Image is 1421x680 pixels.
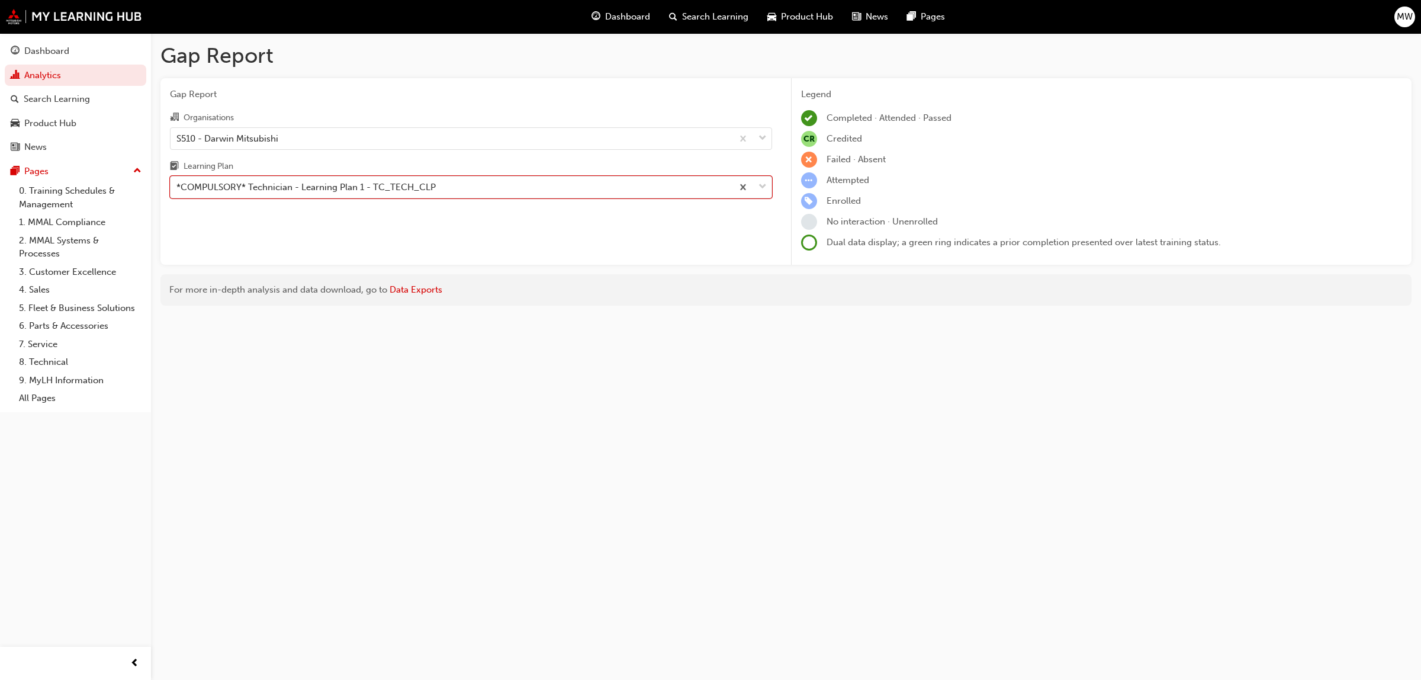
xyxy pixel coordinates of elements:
span: learningRecordVerb_ENROLL-icon [801,193,817,209]
h1: Gap Report [160,43,1412,69]
span: guage-icon [591,9,600,24]
span: pages-icon [907,9,916,24]
span: organisation-icon [170,113,179,123]
a: search-iconSearch Learning [660,5,758,29]
span: Failed · Absent [827,154,886,165]
span: null-icon [801,131,817,147]
span: Credited [827,133,862,144]
span: news-icon [11,142,20,153]
div: News [24,140,47,154]
span: Product Hub [781,10,833,24]
span: prev-icon [130,656,139,671]
div: *COMPULSORY* Technician - Learning Plan 1 - TC_TECH_CLP [176,181,436,194]
div: Pages [24,165,49,178]
span: pages-icon [11,166,20,177]
a: 1. MMAL Compliance [14,213,146,232]
a: Dashboard [5,40,146,62]
span: Search Learning [682,10,748,24]
span: car-icon [11,118,20,129]
span: search-icon [669,9,677,24]
a: pages-iconPages [898,5,954,29]
span: down-icon [758,131,767,146]
div: Product Hub [24,117,76,130]
span: car-icon [767,9,776,24]
span: Enrolled [827,195,861,206]
button: Pages [5,161,146,182]
a: All Pages [14,389,146,408]
span: Gap Report [170,88,772,101]
span: learningplan-icon [170,162,179,172]
button: DashboardAnalyticsSearch LearningProduct HubNews [5,38,146,161]
span: MW [1397,10,1413,24]
span: No interaction · Unenrolled [827,216,938,227]
div: S510 - Darwin Mitsubishi [176,131,278,145]
a: 5. Fleet & Business Solutions [14,299,146,317]
span: Dual data display; a green ring indicates a prior completion presented over latest training status. [827,237,1221,248]
a: 3. Customer Excellence [14,263,146,281]
a: 0. Training Schedules & Management [14,182,146,213]
a: 9. MyLH Information [14,371,146,390]
div: Learning Plan [184,161,233,172]
div: For more in-depth analysis and data download, go to [169,283,1403,297]
a: guage-iconDashboard [582,5,660,29]
a: 2. MMAL Systems & Processes [14,232,146,263]
span: chart-icon [11,70,20,81]
span: Pages [921,10,945,24]
a: 7. Service [14,335,146,354]
a: car-iconProduct Hub [758,5,843,29]
a: Search Learning [5,88,146,110]
a: Product Hub [5,113,146,134]
span: Attempted [827,175,869,185]
a: 6. Parts & Accessories [14,317,146,335]
span: news-icon [852,9,861,24]
div: Organisations [184,112,234,124]
div: Dashboard [24,44,69,58]
span: learningRecordVerb_FAIL-icon [801,152,817,168]
a: 4. Sales [14,281,146,299]
a: 8. Technical [14,353,146,371]
span: Dashboard [605,10,650,24]
span: learningRecordVerb_ATTEMPT-icon [801,172,817,188]
a: Analytics [5,65,146,86]
span: News [866,10,888,24]
button: MW [1394,7,1415,27]
span: search-icon [11,94,19,105]
a: News [5,136,146,158]
span: down-icon [758,179,767,195]
span: learningRecordVerb_COMPLETE-icon [801,110,817,126]
div: Search Learning [24,92,90,106]
span: up-icon [133,163,142,179]
span: guage-icon [11,46,20,57]
a: news-iconNews [843,5,898,29]
img: mmal [6,9,142,24]
span: Completed · Attended · Passed [827,113,951,123]
span: learningRecordVerb_NONE-icon [801,214,817,230]
div: Legend [801,88,1403,101]
a: Data Exports [390,284,442,295]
